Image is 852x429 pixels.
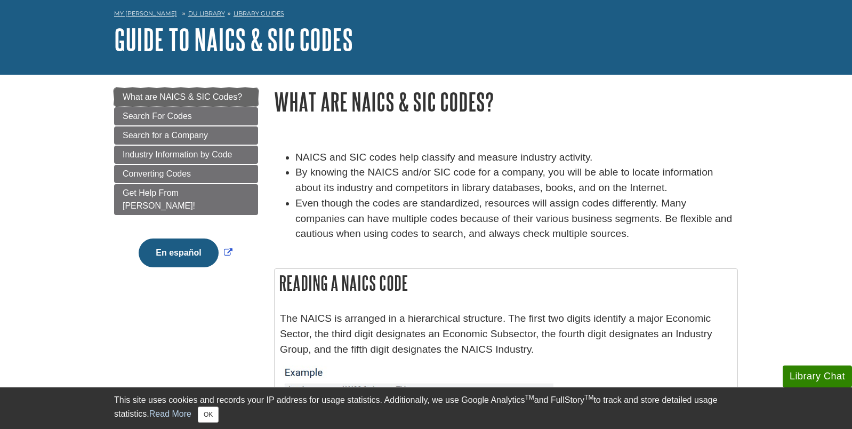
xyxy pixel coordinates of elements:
[274,88,738,115] h1: What are NAICS & SIC Codes?
[114,126,258,145] a: Search for a Company
[114,165,258,183] a: Converting Codes
[525,394,534,401] sup: TM
[123,188,195,210] span: Get Help From [PERSON_NAME]!
[123,169,191,178] span: Converting Codes
[114,107,258,125] a: Search For Codes
[149,409,191,418] a: Read More
[139,239,218,267] button: En español
[295,165,738,196] li: By knowing the NAICS and/or SIC code for a company, you will be able to locate information about ...
[114,9,177,18] a: My [PERSON_NAME]
[114,88,258,106] a: What are NAICS & SIC Codes?
[114,394,738,423] div: This site uses cookies and records your IP address for usage statistics. Additionally, we use Goo...
[114,88,258,285] div: Guide Page Menu
[188,10,225,17] a: DU Library
[123,92,242,101] span: What are NAICS & SIC Codes?
[114,184,258,215] a: Get Help From [PERSON_NAME]!
[114,6,738,23] nav: breadcrumb
[123,131,208,140] span: Search for a Company
[136,248,235,257] a: Link opens in new window
[114,146,258,164] a: Industry Information by Code
[295,196,738,242] li: Even though the codes are standardized, resources will assign codes differently. Many companies c...
[783,366,852,387] button: Library Chat
[123,150,232,159] span: Industry Information by Code
[123,112,192,121] span: Search For Codes
[114,23,353,56] a: Guide to NAICS & SIC Codes
[295,150,738,165] li: NAICS and SIC codes help classify and measure industry activity.
[280,311,732,357] p: The NAICS is arranged in a hierarchical structure. The first two digits identify a major Economic...
[584,394,593,401] sup: TM
[198,407,219,423] button: Close
[275,269,737,297] h2: Reading a NAICS Code
[234,10,284,17] a: Library Guides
